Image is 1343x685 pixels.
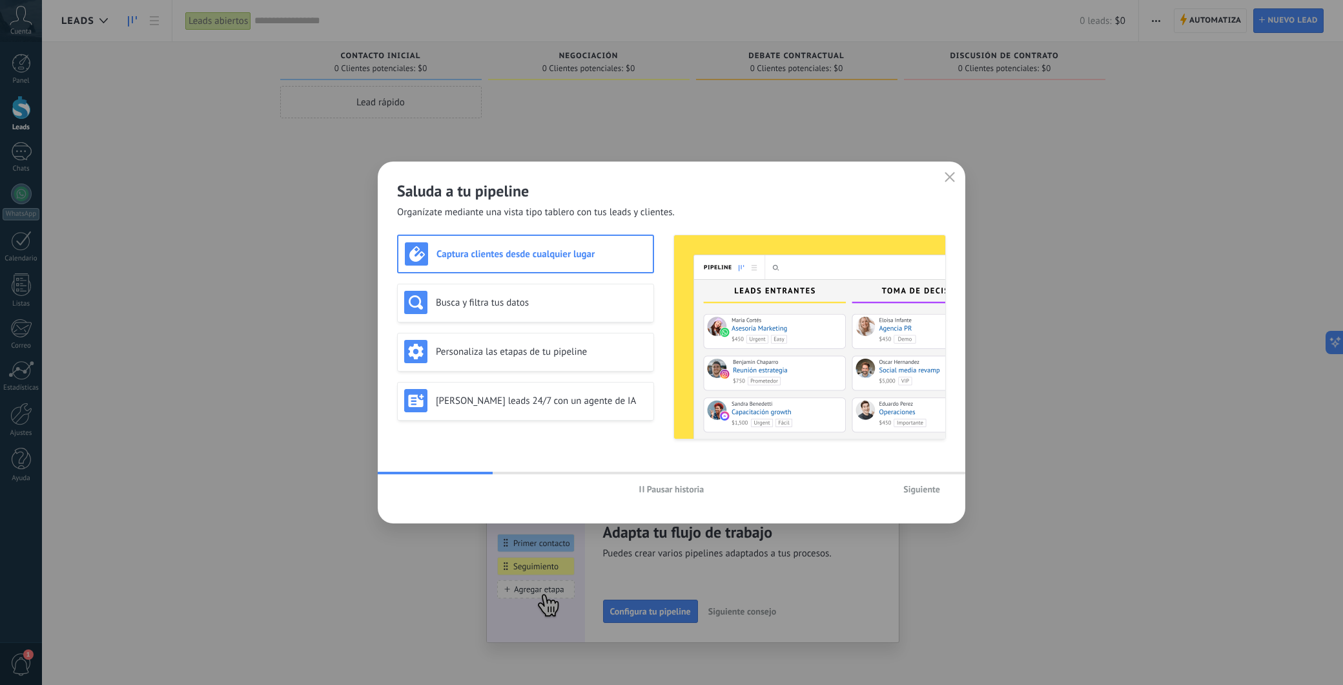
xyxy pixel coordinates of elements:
span: Siguiente [903,485,940,494]
button: Siguiente [897,479,946,499]
span: Organízate mediante una vista tipo tablero con tus leads y clientes. [397,206,675,219]
h3: [PERSON_NAME] leads 24/7 con un agente de IA [436,395,647,407]
span: Pausar historia [647,485,704,494]
h3: Busca y filtra tus datos [436,297,647,309]
h3: Personaliza las etapas de tu pipeline [436,346,647,358]
h3: Captura clientes desde cualquier lugar [436,248,646,260]
h2: Saluda a tu pipeline [397,181,946,201]
button: Pausar historia [633,479,710,499]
